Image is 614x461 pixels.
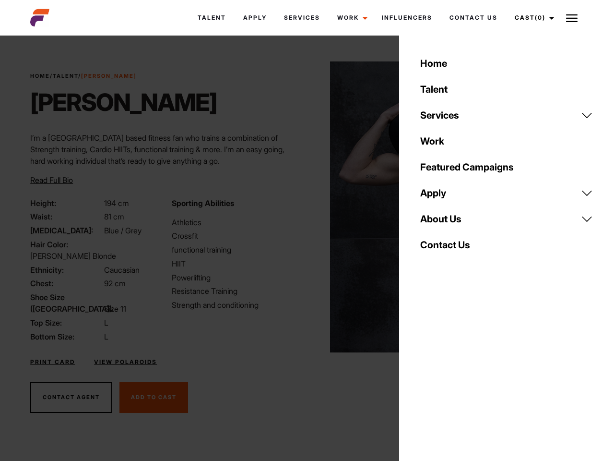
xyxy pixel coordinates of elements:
[104,265,140,275] span: Caucasian
[104,318,108,328] span: L
[414,128,599,154] a: Work
[172,299,301,311] li: Strength and conditioning
[30,73,50,79] a: Home
[329,5,373,31] a: Work
[104,304,126,314] span: Size 11
[506,5,560,31] a: Cast(0)
[30,175,73,185] span: Read Full Bio
[30,317,102,328] span: Top Size:
[30,88,217,117] h1: [PERSON_NAME]
[414,206,599,232] a: About Us
[30,211,102,222] span: Waist:
[30,8,49,27] img: cropped-aefm-brand-fav-22-square.png
[30,225,102,236] span: [MEDICAL_DATA]:
[441,5,506,31] a: Contact Us
[119,382,188,413] button: Add To Cast
[53,73,78,79] a: Talent
[414,180,599,206] a: Apply
[172,244,301,255] li: functional training
[535,14,545,21] span: (0)
[30,264,102,276] span: Ethnicity:
[30,278,102,289] span: Chest:
[30,132,301,167] p: I’m a [GEOGRAPHIC_DATA] based fitness fan who trains a combination of Strength training, Cardio H...
[30,358,75,366] a: Print Card
[414,76,599,102] a: Talent
[172,217,301,228] li: Athletics
[373,5,441,31] a: Influencers
[172,272,301,283] li: Powerlifting
[414,50,599,76] a: Home
[566,12,578,24] img: Burger icon
[30,72,137,80] span: / /
[104,198,129,208] span: 194 cm
[275,5,329,31] a: Services
[172,198,234,208] strong: Sporting Abilities
[104,332,108,341] span: L
[104,212,124,221] span: 81 cm
[235,5,275,31] a: Apply
[172,258,301,269] li: HIIT
[30,174,73,186] button: Read Full Bio
[30,251,116,261] span: [PERSON_NAME] Blonde
[172,285,301,297] li: Resistance Training
[414,102,599,128] a: Services
[414,154,599,180] a: Featured Campaigns
[94,358,157,366] a: View Polaroids
[104,279,126,288] span: 92 cm
[30,382,112,413] button: Contact Agent
[104,226,142,235] span: Blue / Grey
[30,331,102,342] span: Bottom Size:
[172,230,301,242] li: Crossfit
[131,394,177,400] span: Add To Cast
[30,197,102,209] span: Height:
[30,239,102,250] span: Hair Color:
[30,291,102,315] span: Shoe Size ([GEOGRAPHIC_DATA]):
[81,73,137,79] strong: [PERSON_NAME]
[189,5,235,31] a: Talent
[414,232,599,258] a: Contact Us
